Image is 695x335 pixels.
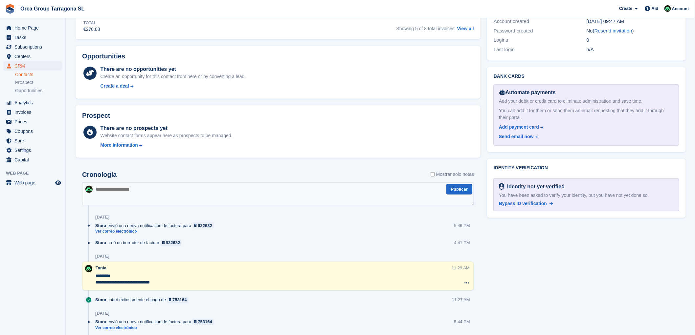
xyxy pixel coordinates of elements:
font: Coupons [14,129,33,134]
font: Opportunities [15,88,42,93]
span: Tania [96,266,106,271]
font: Orca Group Tarragona SL [20,6,84,11]
a: menu [3,108,62,117]
div: 11:29 AM [452,265,470,271]
a: 932632 [192,222,214,229]
font: CRM [14,63,25,69]
a: Resend invitation [594,28,632,33]
div: 753164 [172,297,187,303]
font: Identity not yet verified [507,184,565,189]
div: 5:44 PM [454,319,470,325]
a: menu [3,117,62,126]
font: Send email now [499,134,534,139]
button: Publicar [446,184,472,195]
a: Opportunities [15,87,62,94]
a: 753164 [192,319,214,325]
font: Settings [14,148,31,153]
input: Mostrar solo notas [431,171,435,178]
font: 0 [587,37,589,43]
a: View all [457,26,474,31]
font: More information [101,142,138,148]
div: 932632 [198,222,212,229]
div: 5:46 PM [454,222,470,229]
font: ) [632,28,634,33]
font: Home Page [14,25,39,31]
font: Web page [6,171,29,176]
font: Invoices [14,110,31,115]
div: envió una nueva notificación de factura para [95,319,217,325]
a: Add payment card [499,124,671,131]
font: Prospect [82,112,110,119]
div: creó un borrador de factura [95,240,185,246]
a: menu [3,33,62,42]
font: There are no prospects yet [101,125,168,131]
a: More information [101,142,233,149]
font: Create an opportunity for this contact from here or by converting a lead. [101,74,246,79]
a: menu [3,155,62,164]
span: Stora [95,319,106,325]
font: Create a deal [101,83,129,89]
font: Bypass ID verification [499,201,547,206]
span: Stora [95,222,106,229]
a: Ver correo electrónico [95,325,217,331]
font: Account [672,6,689,11]
font: Sure [14,138,24,143]
a: Create a deal [101,83,246,90]
font: Centers [14,54,31,59]
font: Add payment card [499,124,539,130]
a: Bypass ID verification [499,200,553,207]
font: [DATE] 09:47 AM [587,18,624,24]
a: menu [3,127,62,136]
font: Create [619,6,632,11]
font: Analytics [14,100,33,105]
a: Contacts [15,72,62,78]
font: Add your debit or credit card to eliminate administration and save time. [499,98,642,104]
font: Prospect [15,80,33,85]
div: [DATE] [95,311,109,316]
div: [DATE] [95,254,109,259]
a: menu [3,42,62,52]
a: Store Preview [54,179,62,187]
font: Automate payments [505,90,556,95]
label: Mostrar solo notas [431,171,474,178]
a: Prospect [15,79,62,86]
div: cobró exitosamente el pago de [95,297,192,303]
img: Tania [85,186,93,193]
font: Last login [494,47,515,52]
a: Orca Group Tarragona SL [18,3,87,14]
font: Subscriptions [14,44,42,50]
font: Web page [14,180,35,185]
font: ( [593,28,594,33]
font: Tasks [14,35,26,40]
font: Capital [14,157,29,162]
font: Website contact forms appear here as prospects to be managed. [101,133,233,138]
font: Bank cards [494,73,525,79]
a: menu [3,61,62,71]
a: menu [3,52,62,61]
font: You have been asked to verify your identity, but you have not yet done so. [499,193,649,198]
img: Ready for identity verification [499,183,504,190]
a: Ver correo electrónico [95,229,217,235]
a: menu [3,23,62,32]
font: There are no opportunities yet [101,66,176,72]
font: Aid [652,6,659,11]
font: Showing 5 of 8 total invoices [396,26,455,31]
font: Identity verification [494,165,548,170]
a: menu [3,136,62,145]
a: 932632 [161,240,182,246]
font: Prices [14,119,27,124]
div: 4:41 PM [454,240,470,246]
span: Stora [95,297,106,303]
font: No [587,28,593,33]
font: n/A [587,47,594,52]
font: Total [83,21,96,25]
div: 753164 [198,319,212,325]
img: Tania [85,265,92,272]
img: Tania [664,5,671,12]
div: [DATE] [95,215,109,220]
font: Logins [494,37,508,43]
font: Account created [494,18,529,24]
div: 11:27 AM [452,297,470,303]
